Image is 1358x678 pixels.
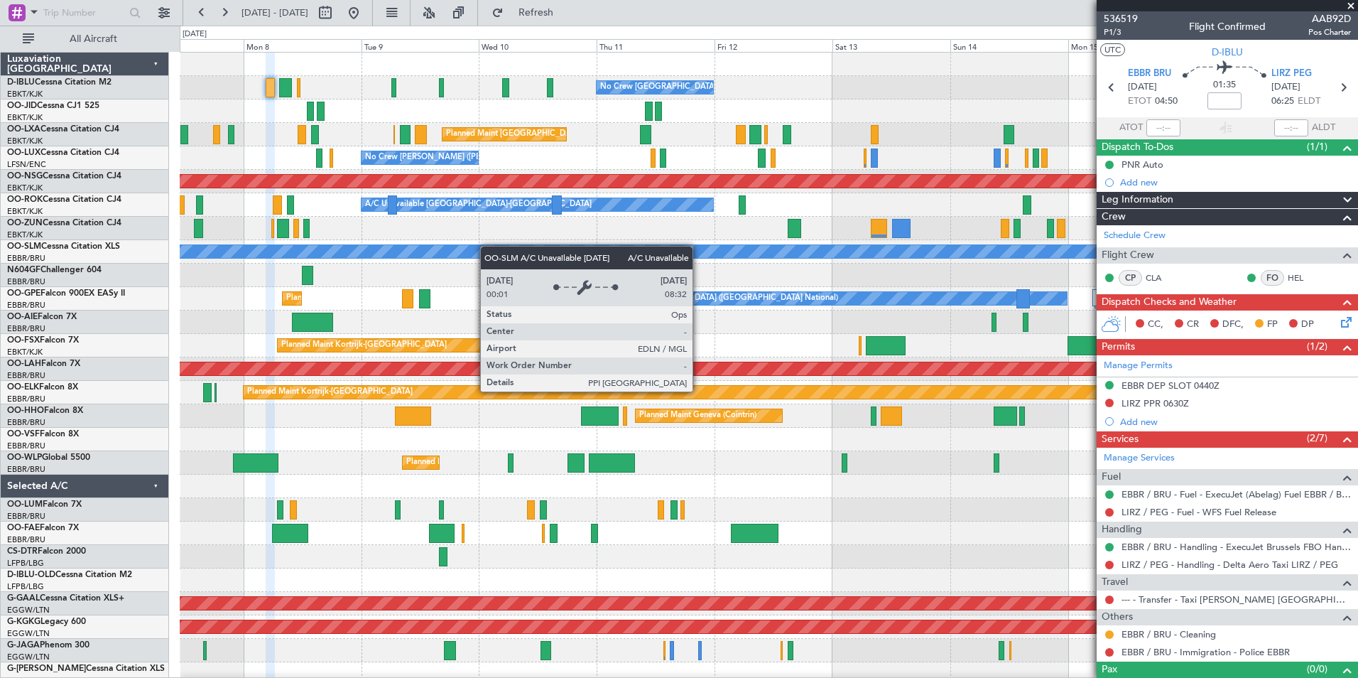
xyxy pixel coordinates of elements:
a: OO-ZUNCessna Citation CJ4 [7,219,121,227]
span: OO-ELK [7,383,39,392]
a: G-GAALCessna Citation XLS+ [7,594,124,603]
a: CLA [1146,271,1178,284]
a: OO-VSFFalcon 8X [7,430,79,438]
a: Manage Services [1104,451,1175,466]
input: Trip Number [43,2,125,23]
span: ELDT [1298,95,1320,109]
a: EBBR / BRU - Handling - ExecuJet Brussels FBO Handling Abelag [1121,541,1351,553]
a: EBKT/KJK [7,230,43,240]
a: OO-ROKCessna Citation CJ4 [7,195,121,204]
span: Crew [1102,209,1126,225]
a: CS-DTRFalcon 2000 [7,547,86,556]
span: ATOT [1119,121,1143,135]
a: EBBR / BRU - Immigration - Police EBBR [1121,646,1290,658]
a: EBBR/BRU [7,253,45,264]
div: Sun 14 [950,39,1068,52]
a: OO-LUMFalcon 7X [7,500,82,509]
a: OO-FAEFalcon 7X [7,524,79,532]
span: EBBR BRU [1128,67,1171,81]
a: OO-LXACessna Citation CJ4 [7,125,119,134]
span: OO-ROK [7,195,43,204]
span: Refresh [506,8,566,18]
a: LIRZ / PEG - Handling - Delta Aero Taxi LIRZ / PEG [1121,559,1338,571]
div: Mon 15 [1068,39,1186,52]
span: CR [1187,318,1199,332]
a: EBBR/BRU [7,534,45,545]
span: OO-FSX [7,336,40,345]
span: OO-NSG [7,172,43,181]
a: EBBR/BRU [7,276,45,287]
a: EBBR / BRU - Fuel - ExecuJet (Abelag) Fuel EBBR / BRU [1121,488,1351,500]
a: EBKT/KJK [7,89,43,99]
a: EBKT/KJK [7,136,43,146]
div: No Crew [GEOGRAPHIC_DATA] ([GEOGRAPHIC_DATA] National) [600,77,838,98]
a: EGGW/LTN [7,628,50,639]
div: Planned Maint [GEOGRAPHIC_DATA] ([GEOGRAPHIC_DATA] National) [286,288,543,309]
div: Add new [1120,416,1351,428]
div: Planned Maint Milan (Linate) [406,452,509,473]
a: Manage Permits [1104,359,1173,373]
span: ALDT [1312,121,1335,135]
a: EBKT/KJK [7,347,43,357]
span: G-[PERSON_NAME] [7,664,86,673]
a: LIRZ / PEG - Fuel - WFS Fuel Release [1121,506,1276,518]
div: No Crew [GEOGRAPHIC_DATA] ([GEOGRAPHIC_DATA] National) [600,288,838,309]
span: Dispatch To-Dos [1102,139,1173,156]
div: Wed 10 [479,39,597,52]
a: EBBR/BRU [7,464,45,475]
div: FO [1261,270,1284,286]
div: Planned Maint Kortrijk-[GEOGRAPHIC_DATA] [247,382,413,403]
span: OO-LXA [7,125,40,134]
a: N604GFChallenger 604 [7,266,102,274]
div: Tue 9 [362,39,479,52]
span: OO-JID [7,102,37,110]
a: OO-WLPGlobal 5500 [7,453,90,462]
a: D-IBLU-OLDCessna Citation M2 [7,571,132,579]
span: G-GAAL [7,594,40,603]
span: CC, [1148,318,1163,332]
div: Planned Maint Geneva (Cointrin) [639,405,756,426]
span: (0/0) [1307,662,1327,677]
span: OO-LUM [7,500,43,509]
a: OO-SLMCessna Citation XLS [7,242,120,251]
span: OO-GPE [7,289,40,298]
a: EBBR/BRU [7,511,45,522]
span: All Aircraft [37,34,150,44]
span: OO-AIE [7,313,38,321]
span: G-JAGA [7,641,40,650]
a: OO-JIDCessna CJ1 525 [7,102,99,110]
a: EBKT/KJK [7,206,43,217]
span: Fuel [1102,469,1121,485]
span: (1/1) [1307,139,1327,154]
div: Mon 8 [244,39,362,52]
div: CP [1119,270,1142,286]
a: EBBR/BRU [7,417,45,428]
div: A/C Unavailable [GEOGRAPHIC_DATA]-[GEOGRAPHIC_DATA] [365,194,592,215]
span: [DATE] [1271,80,1300,95]
a: EBKT/KJK [7,112,43,123]
span: OO-HHO [7,407,44,415]
span: DP [1301,318,1314,332]
a: OO-FSXFalcon 7X [7,336,79,345]
span: [DATE] - [DATE] [241,6,308,19]
span: ETOT [1128,95,1151,109]
span: [DATE] [1128,80,1157,95]
span: Dispatch Checks and Weather [1102,294,1237,311]
a: G-[PERSON_NAME]Cessna Citation XLS [7,664,165,673]
span: P1/3 [1104,26,1138,38]
div: Add new [1120,176,1351,188]
span: 06:25 [1271,95,1294,109]
span: Services [1102,431,1139,448]
span: D-IBLU [1212,45,1243,60]
a: G-KGKGLegacy 600 [7,618,86,626]
a: OO-LAHFalcon 7X [7,360,80,368]
button: All Aircraft [16,28,154,50]
div: [DATE] [183,28,207,41]
a: OO-AIEFalcon 7X [7,313,77,321]
span: (1/2) [1307,339,1327,354]
span: (2/7) [1307,431,1327,446]
button: Refresh [485,1,570,24]
button: UTC [1100,43,1125,56]
a: G-JAGAPhenom 300 [7,641,89,650]
div: LIRZ PPR 0630Z [1121,397,1189,409]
